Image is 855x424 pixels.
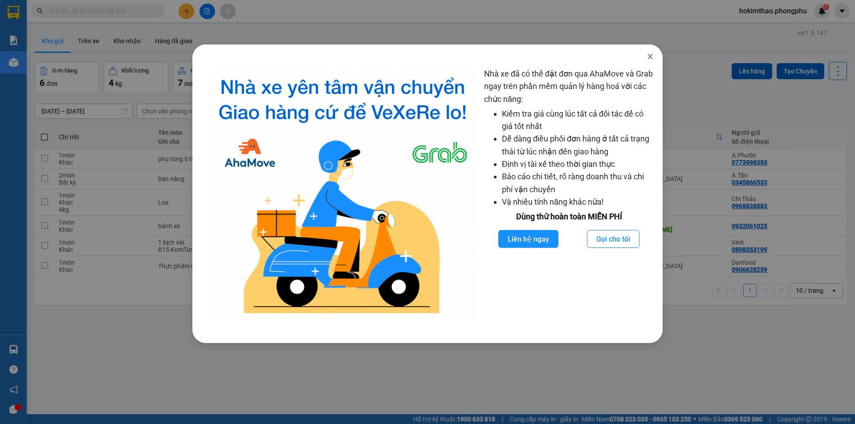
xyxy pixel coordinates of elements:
[484,68,654,321] div: Nhà xe đã có thể đặt đơn qua AhaMove và Grab ngay trên phần mềm quản lý hàng hoá với các chức năng:
[502,170,654,196] li: Báo cáo chi tiết, rõ ràng doanh thu và chi phí vận chuyển
[208,68,477,321] img: logo
[596,234,630,245] span: Gọi cho tôi
[502,158,654,170] li: Định vị tài xế theo thời gian thực
[502,108,654,133] li: Kiểm tra giá cùng lúc tất cả đối tác để có giá tốt nhất
[502,133,654,158] li: Dễ dàng điều phối đơn hàng ở tất cả trạng thái từ lúc nhận đến giao hàng
[647,53,654,60] span: close
[502,196,654,208] li: Và nhiều tính năng khác nữa!
[587,230,639,248] button: Gọi cho tôi
[508,234,549,245] span: Liên hệ ngay
[498,230,558,248] button: Liên hệ ngay
[638,44,663,69] button: Close
[484,210,654,223] div: Dùng thử hoàn toàn MIỄN PHÍ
